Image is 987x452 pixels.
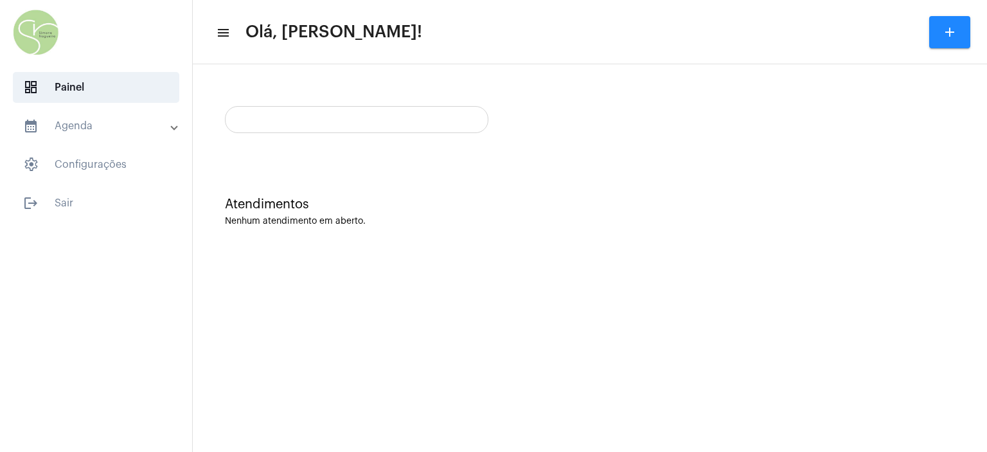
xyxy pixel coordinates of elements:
[245,22,422,42] span: Olá, [PERSON_NAME]!
[23,118,172,134] mat-panel-title: Agenda
[23,195,39,211] mat-icon: sidenav icon
[216,25,229,41] mat-icon: sidenav icon
[13,149,179,180] span: Configurações
[23,118,39,134] mat-icon: sidenav icon
[13,72,179,103] span: Painel
[8,111,192,141] mat-expansion-panel-header: sidenav iconAgenda
[23,80,39,95] span: sidenav icon
[13,188,179,219] span: Sair
[23,157,39,172] span: sidenav icon
[10,6,62,58] img: 6c98f6a9-ac7b-6380-ee68-2efae92deeed.jpg
[225,197,955,212] div: Atendimentos
[942,24,957,40] mat-icon: add
[225,217,955,226] div: Nenhum atendimento em aberto.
